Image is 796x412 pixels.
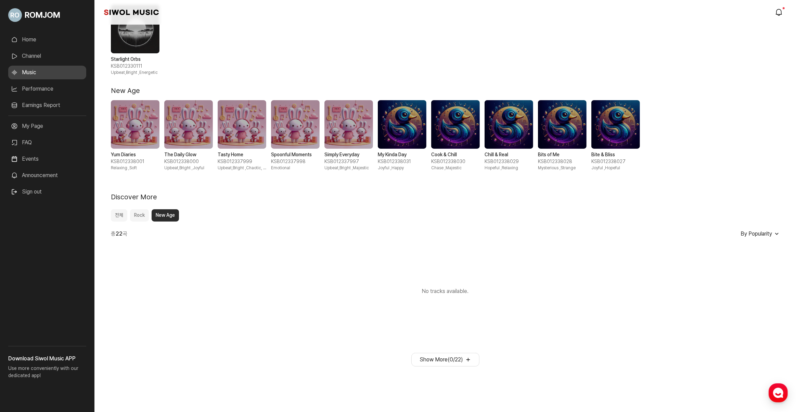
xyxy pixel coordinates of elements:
[218,158,266,165] span: KSB012337999
[8,49,86,63] a: Channel
[164,165,213,171] span: Upbeat,Bright , Joyful
[88,217,131,234] a: Settings
[8,185,44,199] button: Sign out
[773,5,786,19] a: modal.notifications
[591,151,640,158] strong: Bite & Bliss
[324,100,373,171] div: 5 / 10
[111,87,140,95] h2: New Age
[485,158,533,165] span: KSB012338029
[130,209,149,222] button: Rock
[378,158,426,165] span: KSB012338031
[378,165,426,171] span: Joyful , Happy
[324,158,373,165] span: KSB012337997
[538,100,587,171] div: 9 / 10
[431,151,480,158] strong: Cook & Chill
[164,100,213,171] div: 2 / 10
[111,100,159,171] div: 1 / 10
[111,193,157,201] h2: Discover More
[8,98,86,112] a: Earnings Report
[17,227,29,232] span: Home
[8,169,86,182] a: Announcement
[741,230,772,237] span: By Popularity
[111,56,159,63] strong: Starlight Orbs
[271,100,320,171] div: 4 / 10
[8,363,86,385] p: Use more conveniently with our dedicated app!
[431,100,480,171] div: 7 / 10
[2,217,45,234] a: Home
[111,63,159,70] span: KSB012330111
[324,165,373,171] span: Upbeat,Bright , Majestic
[411,353,479,367] button: Show More(0/22)
[485,151,533,158] strong: Chill & Real
[8,82,86,96] a: Performance
[111,151,159,158] strong: Yum Diaries
[271,151,320,158] strong: Spoonful Moments
[57,227,77,233] span: Messages
[116,230,123,237] b: 22
[8,119,86,133] a: My Page
[25,9,60,21] span: ROMJOM
[218,165,266,171] span: Upbeat,Bright , Chaotic, Excited
[218,151,266,158] strong: Tasty Home
[111,5,159,76] div: 1 / 1
[218,100,266,171] div: 3 / 10
[378,100,426,171] div: 6 / 10
[538,165,587,171] span: Mysterious , Strange
[111,70,159,76] span: Upbeat,Bright , Energetic
[8,66,86,79] a: Music
[45,217,88,234] a: Messages
[591,158,640,165] span: KSB012338027
[735,231,780,237] button: By Popularity
[271,165,320,171] span: Emotional
[111,230,127,238] span: 총 곡
[271,158,320,165] span: KSB012337998
[164,151,213,158] strong: The Daily Glow
[111,158,159,165] span: KSB012338001
[164,158,213,165] span: KSB012338000
[111,287,780,295] p: No tracks available.
[538,158,587,165] span: KSB012338028
[431,165,480,171] span: Chase , Majestic
[485,100,533,171] div: 8 / 10
[101,227,118,232] span: Settings
[431,158,480,165] span: KSB012338030
[324,151,373,158] strong: Simply Everyday
[8,136,86,149] a: FAQ
[591,100,640,171] div: 10 / 10
[111,209,127,222] button: 전체
[538,151,587,158] strong: Bits of Me
[378,151,426,158] strong: My Kinda Day
[485,165,533,171] span: Hopeful , Relaxing
[111,165,159,171] span: Relaxing , Soft
[152,209,179,222] button: New Age
[8,33,86,46] a: Home
[8,355,86,363] h3: Download Siwol Music APP
[591,165,640,171] span: Joyful , Hopeful
[8,152,86,166] a: Events
[8,5,86,25] a: Go to My Profile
